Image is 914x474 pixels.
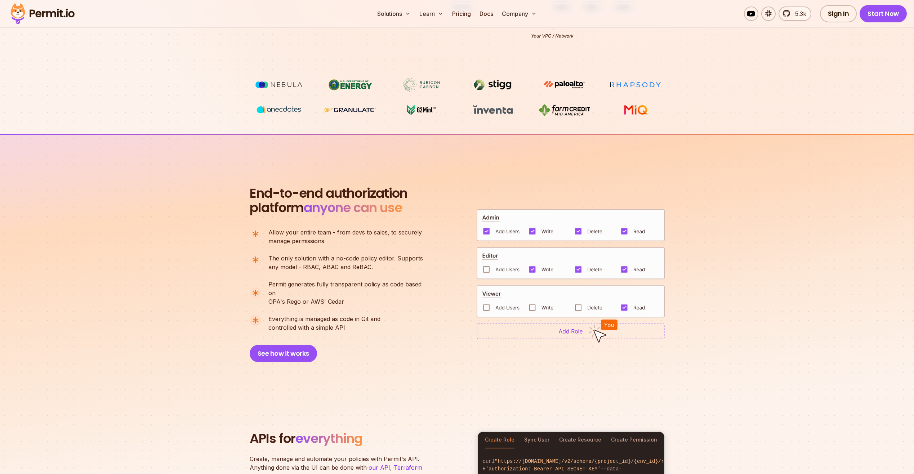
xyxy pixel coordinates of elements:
[268,228,422,245] p: manage permissions
[820,5,857,22] a: Sign In
[268,228,422,237] span: Allow your entire team - from devs to sales, to securely
[537,78,591,91] img: paloalto
[250,345,317,362] button: See how it works
[250,431,469,446] h2: APIs for
[449,6,474,21] a: Pricing
[268,315,380,332] p: controlled with a simple API
[252,103,306,117] img: vega
[860,5,907,22] a: Start Now
[323,103,377,117] img: Granulate
[252,78,306,92] img: Nebula
[416,6,446,21] button: Learn
[524,432,549,448] button: Sync User
[499,6,540,21] button: Company
[394,464,422,471] a: Terraform
[323,78,377,92] img: US department of energy
[791,9,806,18] span: 5.3k
[268,280,429,306] p: OPA's Rego or AWS' Cedar
[611,104,660,116] img: MIQ
[268,254,423,263] span: The only solution with a no-code policy editor. Supports
[559,432,601,448] button: Create Resource
[477,6,496,21] a: Docs
[295,429,362,448] span: everything
[611,432,657,448] button: Create Permission
[374,6,414,21] button: Solutions
[304,198,402,217] span: anyone can use
[485,432,514,448] button: Create Role
[779,6,811,21] a: 5.3k
[250,186,407,215] h2: platform
[7,1,78,26] img: Permit logo
[466,103,520,116] img: inventa
[486,466,601,472] span: 'authorization: Bearer API_SECRET_KEY'
[608,78,663,92] img: Rhapsody Health
[268,315,380,323] span: Everything is managed as code in Git and
[250,186,407,201] span: End-to-end authorization
[394,78,449,92] img: Rubicon
[495,458,679,464] span: "https://[DOMAIN_NAME]/v2/schema/{project_id}/{env_id}/roles"
[268,280,429,297] span: Permit generates fully transparent policy as code based on
[537,103,591,117] img: Farm Credit
[369,464,390,471] a: our API
[466,78,520,92] img: Stigg
[394,103,449,117] img: G2mint
[268,254,423,271] p: any model - RBAC, ABAC and ReBAC.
